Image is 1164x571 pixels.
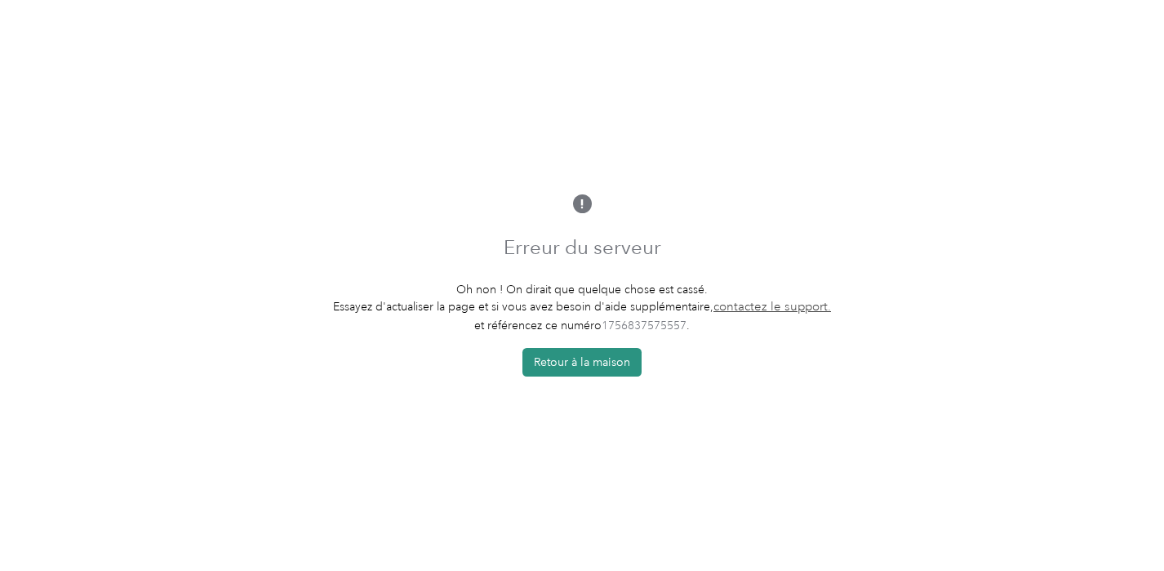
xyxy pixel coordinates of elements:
[522,348,642,377] button: Retour à la maison
[713,299,831,314] a: contactez le support.
[474,319,602,332] font: et référencez ce numéro
[456,283,708,297] font: Oh non ! On dirait que quelque chose est cassé.
[534,355,630,369] font: Retour à la maison
[1073,480,1164,571] iframe: Cadre de bouton de discussion Everlance-gr
[504,235,661,259] font: Erreur du serveur
[333,300,713,314] font: Essayez d'actualiser la page et si vous avez besoin d'aide supplémentaire,
[602,319,686,332] font: 1756837575557
[686,319,690,332] font: .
